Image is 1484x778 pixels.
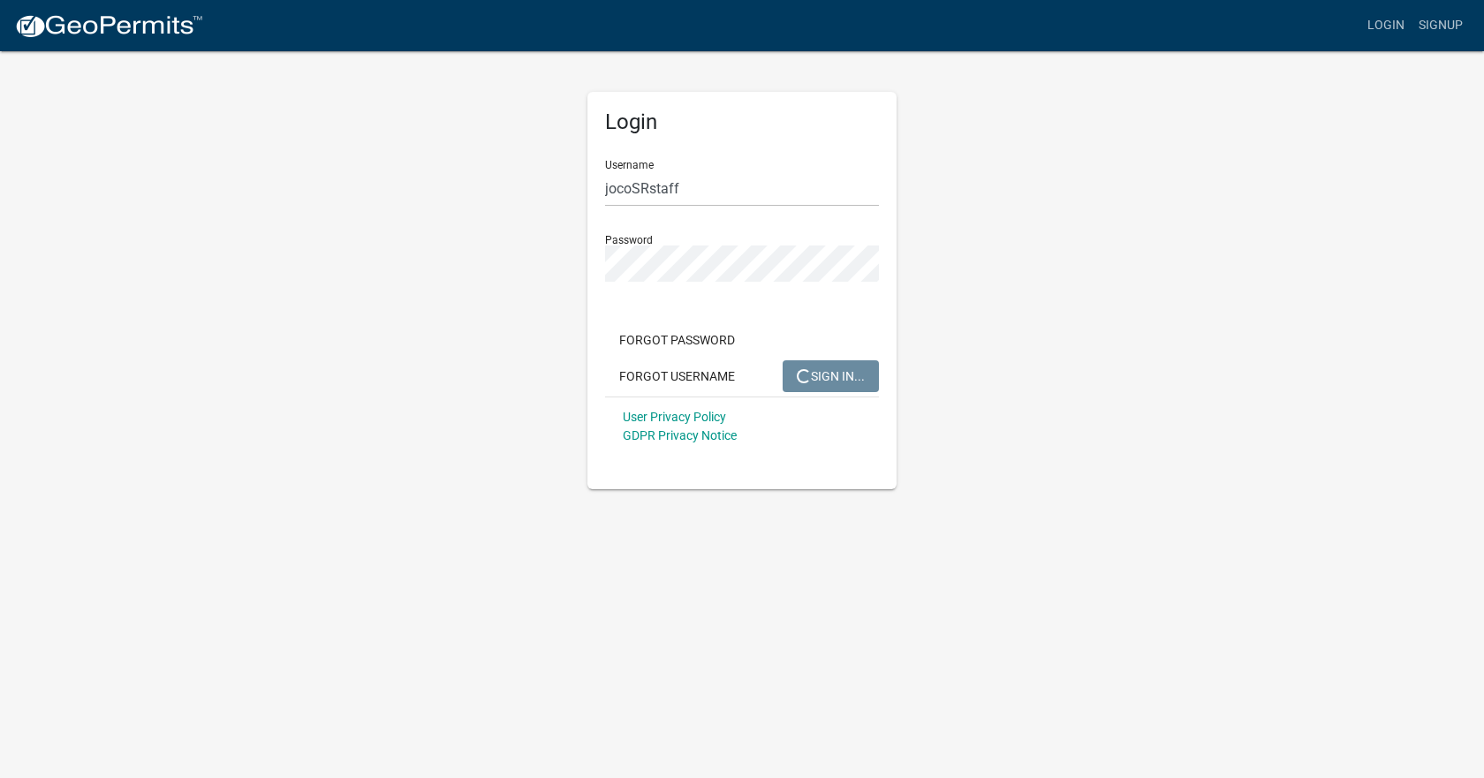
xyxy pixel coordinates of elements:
span: SIGN IN... [797,368,865,382]
a: User Privacy Policy [623,410,726,424]
button: Forgot Username [605,360,749,392]
button: SIGN IN... [783,360,879,392]
a: GDPR Privacy Notice [623,428,737,442]
h5: Login [605,110,879,135]
a: Login [1360,9,1412,42]
a: Signup [1412,9,1470,42]
button: Forgot Password [605,324,749,356]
